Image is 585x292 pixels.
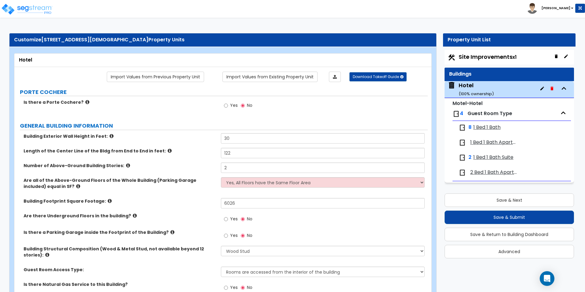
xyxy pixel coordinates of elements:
i: click for more info! [133,213,137,218]
img: door.png [459,124,466,131]
img: door.png [453,110,460,118]
img: Construction.png [448,54,456,62]
a: Import the dynamic attribute values from existing properties. [222,72,318,82]
i: click for more info! [110,134,114,138]
span: Yes [230,102,238,108]
span: Yes [230,232,238,238]
span: 2 Bed 1 Bath Apartment [470,169,517,176]
i: click for more info! [85,100,89,104]
input: Yes [224,232,228,239]
span: Hotel [448,81,494,97]
input: Yes [224,216,228,223]
i: click for more info! [45,253,49,257]
input: Yes [224,284,228,291]
span: 8 [468,124,471,131]
i: click for more info! [170,230,174,234]
small: x1 [512,54,516,60]
span: No [247,232,252,238]
button: Save & Submit [445,211,574,224]
label: Length of the Center Line of the Bldg from End to End in feet: [24,148,216,154]
span: No [247,284,252,290]
button: Save & Next [445,193,574,207]
i: click for more info! [168,148,172,153]
div: Buildings [449,71,569,78]
span: Guest Room Type [468,110,512,117]
label: Building Structural Composition (Wood & Metal Stud, not available beyond 12 stories): [24,246,216,258]
button: Download Takeoff Guide [349,72,407,81]
label: Building Footprint Square Footage: [24,198,216,204]
label: GENERAL BUILDING INFORMATION [20,122,428,130]
label: Is there a Parking Garage inside the Footprint of the Building? [24,229,216,235]
label: PORTE COCHERE [20,88,428,96]
input: No [241,216,245,223]
img: avatar.png [527,3,538,14]
div: Customize Property Units [14,36,432,43]
button: Advanced [445,245,574,258]
label: Are there Underground Floors in the building? [24,213,216,219]
span: No [247,216,252,222]
i: click for more info! [108,199,112,203]
label: Are all of the Above-Ground Floors of the Whole Building (Parking Garage included) equal in SF? [24,177,216,189]
img: door.png [459,154,466,161]
img: logo_pro_r.png [1,3,53,15]
label: Is there a Porte Cochere? [24,99,216,105]
span: 1 Bed 1 Bath Apartment [470,139,517,146]
img: building.svg [448,81,456,89]
img: door.png [459,139,466,146]
label: Is there Natural Gas Service to this Building? [24,281,216,287]
i: click for more info! [126,163,130,168]
small: ( 100 % ownership) [459,91,494,97]
img: door.png [459,169,466,176]
span: 4 [460,110,463,117]
div: Hotel [19,57,427,64]
input: No [241,284,245,291]
span: No [247,102,252,108]
input: Yes [224,102,228,109]
b: [PERSON_NAME] [542,6,570,10]
span: [STREET_ADDRESS][DEMOGRAPHIC_DATA] [41,36,148,43]
a: Import the dynamic attribute values from previous properties. [107,72,204,82]
div: Open Intercom Messenger [540,271,554,286]
i: click for more info! [76,184,80,189]
span: Yes [230,284,238,290]
div: Property Unit List [448,36,571,43]
button: Save & Return to Building Dashboard [445,228,574,241]
a: Import the dynamic attributes value through Excel sheet [329,72,341,82]
span: 1 Bed 1 Bath Suite [473,154,513,161]
label: Number of Above-Ground Building Stories: [24,163,216,169]
div: Hotel [459,81,494,97]
span: 1 Bed 1 Bath [473,124,501,131]
input: No [241,102,245,109]
small: Motel-Hotel [453,100,483,107]
label: Guest Room Access Type: [24,267,216,273]
span: 2 [468,154,471,161]
input: No [241,232,245,239]
span: Site Improvements [459,53,516,61]
span: Yes [230,216,238,222]
label: Building Exterior Wall Height in Feet: [24,133,216,139]
span: Download Takeoff Guide [353,74,399,79]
